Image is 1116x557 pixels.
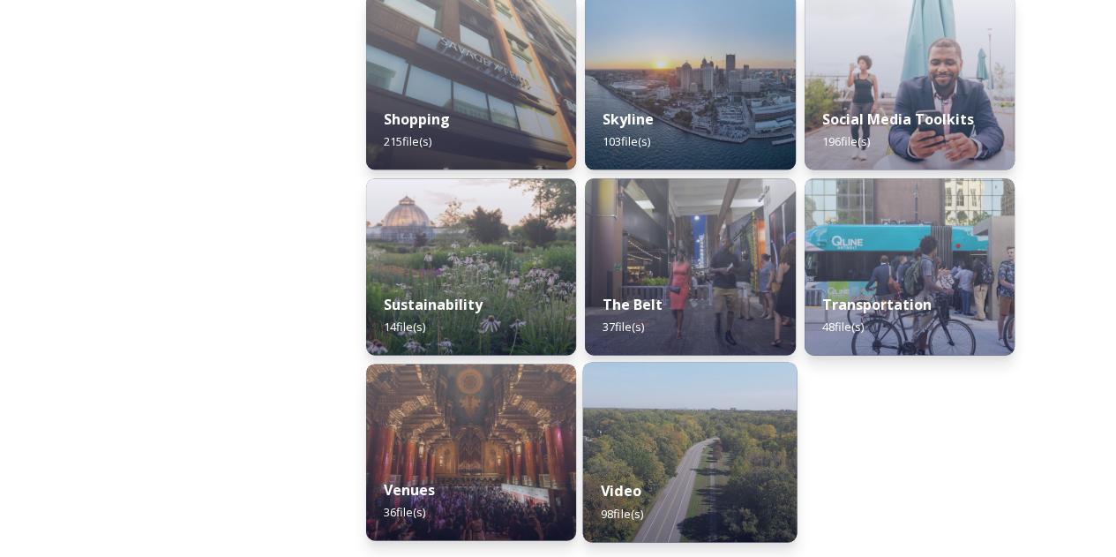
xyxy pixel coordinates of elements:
img: 1DRK0060.jpg [366,364,576,540]
strong: Sustainability [384,295,483,314]
img: 90557b6c-0b62-448f-b28c-3e7395427b66.jpg [585,178,795,355]
span: 36 file(s) [384,504,425,520]
strong: Skyline [603,109,654,129]
strong: The Belt [603,295,663,314]
img: QLine_Bill-Bowen_5507-2.jpeg [805,178,1015,355]
span: 37 file(s) [603,319,644,335]
span: 196 file(s) [822,133,870,149]
img: Oudolf_6-22-2022-3186%2520copy.jpg [366,178,576,355]
strong: Transportation [822,295,932,314]
strong: Video [601,481,641,501]
strong: Venues [384,480,435,500]
strong: Shopping [384,109,450,129]
span: 14 file(s) [384,319,425,335]
span: 103 file(s) [603,133,650,149]
img: 1a17dcd2-11c0-4cb7-9822-60fcc180ce86.jpg [583,362,798,542]
span: 98 file(s) [601,505,643,521]
strong: Social Media Toolkits [822,109,974,129]
span: 48 file(s) [822,319,864,335]
span: 215 file(s) [384,133,431,149]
